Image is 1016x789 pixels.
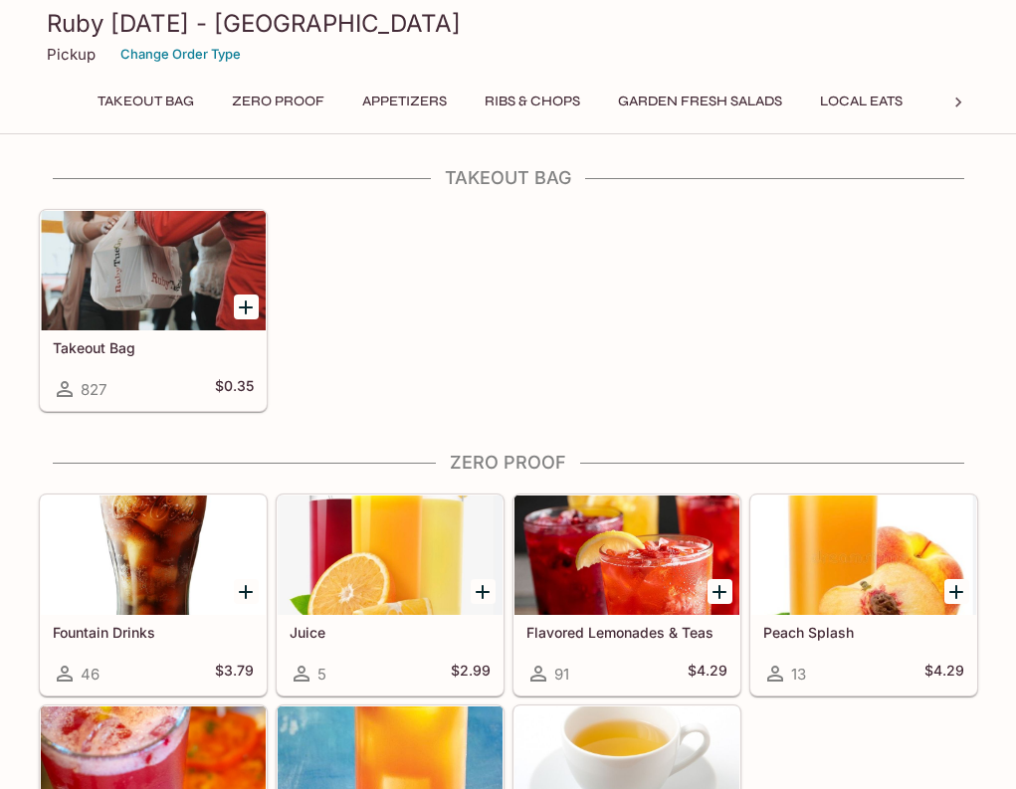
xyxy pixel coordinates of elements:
h5: $0.35 [215,377,254,401]
button: Add Fountain Drinks [234,579,259,604]
a: Fountain Drinks46$3.79 [40,494,267,695]
h5: $4.29 [688,662,727,686]
span: 91 [554,665,569,684]
a: Takeout Bag827$0.35 [40,210,267,411]
button: Add Peach Splash [944,579,969,604]
h3: Ruby [DATE] - [GEOGRAPHIC_DATA] [47,8,970,39]
span: 13 [791,665,806,684]
button: Garden Fresh Salads [607,88,793,115]
h5: $3.79 [215,662,254,686]
div: Takeout Bag [41,211,266,330]
div: Flavored Lemonades & Teas [514,495,739,615]
a: Juice5$2.99 [277,494,504,695]
h4: Zero Proof [39,452,978,474]
h5: Peach Splash [763,624,964,641]
p: Pickup [47,45,96,64]
h5: $2.99 [451,662,491,686]
button: Appetizers [351,88,458,115]
h5: Juice [290,624,491,641]
button: Add Takeout Bag [234,295,259,319]
h5: Flavored Lemonades & Teas [526,624,727,641]
button: Change Order Type [111,39,250,70]
span: 827 [81,380,106,399]
button: Add Juice [471,579,496,604]
button: Local Eats [809,88,914,115]
div: Fountain Drinks [41,495,266,615]
h5: Takeout Bag [53,339,254,356]
button: Takeout Bag [87,88,205,115]
h5: $4.29 [924,662,964,686]
div: Peach Splash [751,495,976,615]
a: Flavored Lemonades & Teas91$4.29 [513,494,740,695]
button: Zero Proof [221,88,335,115]
a: Peach Splash13$4.29 [750,494,977,695]
h4: Takeout Bag [39,167,978,189]
span: 46 [81,665,100,684]
h5: Fountain Drinks [53,624,254,641]
div: Juice [278,495,503,615]
span: 5 [317,665,326,684]
button: Ribs & Chops [474,88,591,115]
button: Add Flavored Lemonades & Teas [708,579,732,604]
